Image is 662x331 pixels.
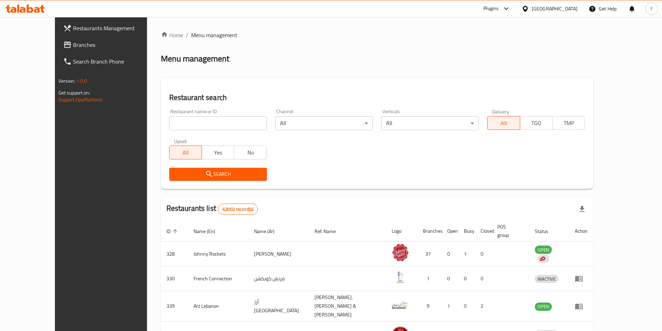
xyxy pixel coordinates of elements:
span: ID [166,227,180,235]
div: OPEN [535,303,552,311]
span: Version: [58,76,75,85]
span: All [490,118,517,128]
span: Name (Ar) [254,227,284,235]
span: All [172,148,199,158]
th: Logo [386,221,417,242]
td: فرنش كونكشن [248,266,309,291]
a: Home [161,31,183,39]
td: [PERSON_NAME] [248,242,309,266]
a: Branches [58,36,165,53]
td: أرز [GEOGRAPHIC_DATA] [248,291,309,322]
td: Arz Lebanon [188,291,249,322]
div: Menu [575,302,588,311]
span: 1.0.0 [76,76,87,85]
td: 1 [458,242,475,266]
span: Search [175,170,261,179]
li: / [186,31,188,39]
button: No [234,146,267,159]
button: Search [169,168,267,181]
span: TMP [555,118,582,128]
td: 0 [475,266,492,291]
span: Status [535,227,557,235]
td: 2 [475,291,492,322]
a: Restaurants Management [58,20,165,36]
button: TGO [520,116,553,130]
div: [GEOGRAPHIC_DATA] [532,5,578,13]
span: INACTIVE [535,275,558,283]
td: 1 [417,266,442,291]
img: delivery hero logo [539,256,545,262]
img: Arz Lebanon [392,296,409,314]
button: Yes [202,146,234,159]
td: 0 [458,291,475,322]
span: Yes [205,148,231,158]
td: 339 [161,291,188,322]
div: Export file [574,201,590,217]
th: Busy [458,221,475,242]
td: 0 [442,266,458,291]
nav: breadcrumb [161,31,594,39]
div: Plugins [483,5,499,13]
th: Branches [417,221,442,242]
span: Name (En) [194,227,224,235]
td: 37 [417,242,442,266]
button: All [169,146,202,159]
span: f [651,5,652,13]
span: Branches [73,41,160,49]
h2: Restaurant search [169,92,585,103]
th: Open [442,221,458,242]
div: Indicates that the vendor menu management has been moved to DH Catalog service [538,255,549,263]
span: OPEN [535,303,552,311]
td: 1 [442,291,458,322]
span: Restaurants Management [73,24,160,32]
span: POS group [497,223,521,239]
td: Johnny Rockets [188,242,249,266]
div: All [381,116,479,130]
button: All [487,116,520,130]
span: Menu management [191,31,237,39]
span: No [237,148,264,158]
td: 328 [161,242,188,266]
div: Total records count [218,204,258,215]
span: Ref. Name [314,227,345,235]
img: French Connection [392,268,409,286]
td: 0 [442,242,458,266]
a: Support.OpsPlatform [58,95,103,104]
span: Get support on: [58,88,90,97]
h2: Menu management [161,53,229,64]
td: 0 [475,242,492,266]
div: Menu [575,274,588,283]
button: TMP [552,116,585,130]
td: [PERSON_NAME],[PERSON_NAME] & [PERSON_NAME] [309,291,386,322]
td: 9 [417,291,442,322]
span: OPEN [535,246,552,254]
th: Action [569,221,593,242]
td: 0 [458,266,475,291]
th: Closed [475,221,492,242]
span: 42002 record(s) [218,206,258,213]
img: Johnny Rockets [392,244,409,261]
a: Search Branch Phone [58,53,165,70]
label: Delivery [492,109,509,114]
span: Search Branch Phone [73,57,160,66]
div: All [275,116,373,130]
span: TGO [523,118,550,128]
h2: Restaurants list [166,203,258,215]
label: Upsell [174,139,187,143]
input: Search for restaurant name or ID.. [169,116,267,130]
td: French Connection [188,266,249,291]
td: 330 [161,266,188,291]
